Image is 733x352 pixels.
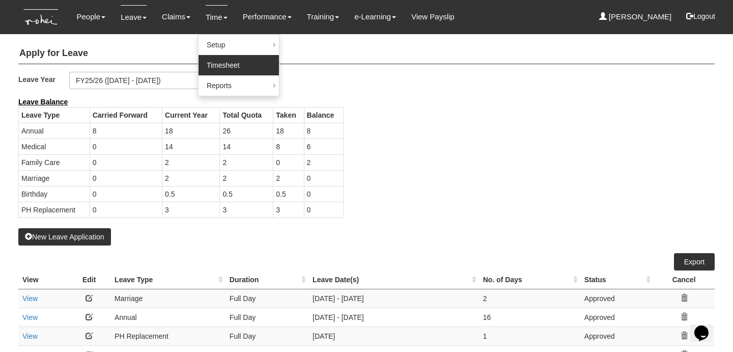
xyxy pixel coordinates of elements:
td: Full Day [225,327,308,345]
td: 0 [90,186,162,202]
td: 8 [304,123,343,139]
td: 0.5 [162,186,220,202]
td: 2 [304,154,343,170]
td: Annual [19,123,90,139]
a: Setup [199,35,279,55]
td: Approved [580,308,653,327]
label: Leave Year [18,72,69,87]
td: 0 [90,170,162,186]
td: 2 [479,289,580,308]
td: Approved [580,327,653,345]
button: Logout [679,4,722,29]
a: View Payslip [411,5,455,29]
th: Status : activate to sort column ascending [580,270,653,289]
th: Leave Date(s) : activate to sort column ascending [308,270,479,289]
td: [DATE] - [DATE] [308,289,479,308]
th: Cancel [653,270,715,289]
td: PH Replacement [19,202,90,218]
td: Approved [580,289,653,308]
td: Family Care [19,154,90,170]
a: e-Learning [354,5,396,29]
td: 18 [273,123,304,139]
td: PH Replacement [110,327,225,345]
td: Full Day [225,289,308,308]
button: FY25/26 ([DATE] - [DATE]) [69,72,240,89]
td: Marriage [19,170,90,186]
a: Time [206,5,228,29]
td: Full Day [225,308,308,327]
td: 0.5 [273,186,304,202]
th: Edit [68,270,110,289]
td: Medical [19,139,90,154]
td: 3 [220,202,273,218]
td: 18 [162,123,220,139]
td: 2 [162,154,220,170]
td: 0 [90,154,162,170]
td: 14 [162,139,220,154]
a: View [22,313,38,321]
td: Marriage [110,289,225,308]
a: Claims [162,5,190,29]
td: Annual [110,308,225,327]
th: Leave Type [19,107,90,123]
a: Reports [199,75,279,96]
td: 2 [220,154,273,170]
iframe: chat widget [690,311,723,342]
th: Current Year [162,107,220,123]
td: 0 [90,202,162,218]
td: 0 [304,202,343,218]
td: [DATE] - [DATE] [308,308,479,327]
td: 0.5 [220,186,273,202]
td: 14 [220,139,273,154]
td: 0 [304,186,343,202]
a: [PERSON_NAME] [599,5,672,29]
a: Leave [121,5,147,29]
td: 0 [304,170,343,186]
a: View [22,332,38,340]
th: View [18,270,68,289]
th: Total Quota [220,107,273,123]
a: Timesheet [199,55,279,75]
h4: Apply for Leave [18,43,715,64]
a: Export [674,253,715,270]
div: FY25/26 ([DATE] - [DATE]) [76,75,228,86]
td: 8 [273,139,304,154]
th: Leave Type : activate to sort column ascending [110,270,225,289]
td: 2 [220,170,273,186]
b: Leave Balance [18,98,68,106]
td: 6 [304,139,343,154]
td: 1 [479,327,580,345]
td: 3 [273,202,304,218]
td: 2 [162,170,220,186]
th: Duration : activate to sort column ascending [225,270,308,289]
td: 0 [273,154,304,170]
td: 16 [479,308,580,327]
a: Training [307,5,340,29]
a: View [22,294,38,303]
td: 3 [162,202,220,218]
a: Performance [243,5,292,29]
td: Birthday [19,186,90,202]
td: 8 [90,123,162,139]
td: 0 [90,139,162,154]
td: 2 [273,170,304,186]
td: [DATE] [308,327,479,345]
th: No. of Days : activate to sort column ascending [479,270,580,289]
th: Carried Forward [90,107,162,123]
td: 26 [220,123,273,139]
button: New Leave Application [18,228,111,246]
a: People [76,5,105,29]
th: Balance [304,107,343,123]
th: Taken [273,107,304,123]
